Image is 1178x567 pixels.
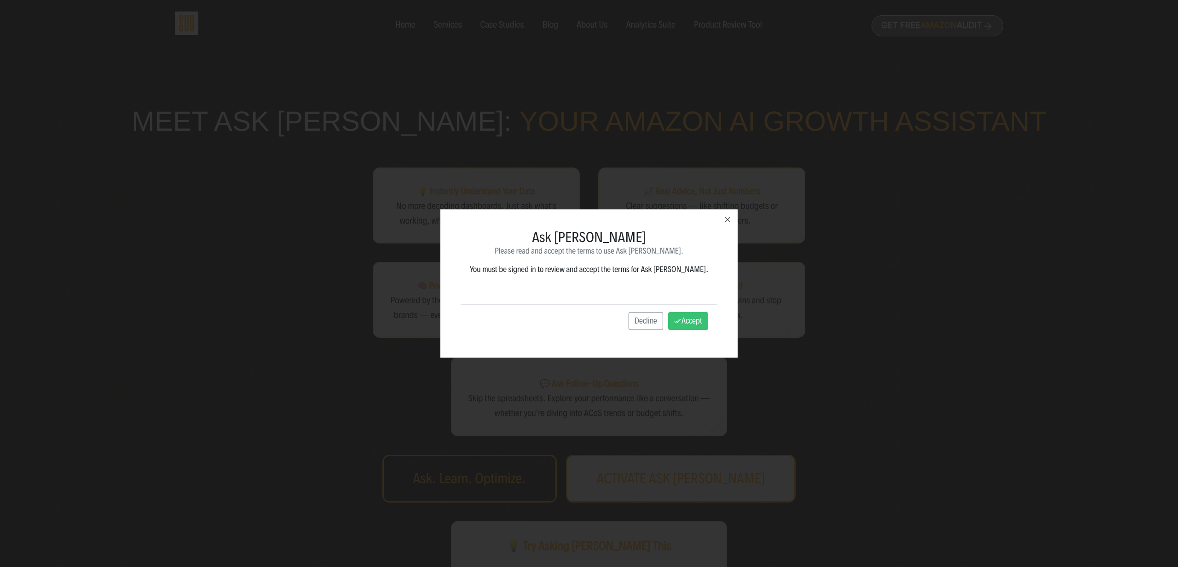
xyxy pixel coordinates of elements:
h3: Ask [PERSON_NAME] [461,230,718,245]
button: Decline [629,312,663,330]
p: Please read and accept the terms to use Ask [PERSON_NAME]. [461,245,718,256]
button: Accept [668,312,708,330]
div: You must be signed in to review and accept the terms for Ask [PERSON_NAME]. [461,256,718,304]
button: Close [717,209,738,230]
